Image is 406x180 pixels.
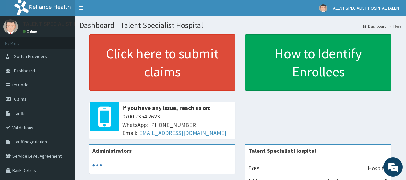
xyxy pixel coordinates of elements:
[14,110,26,116] span: Tariffs
[3,19,18,34] img: User Image
[79,21,401,29] h1: Dashboard - Talent Specialist Hospital
[89,34,235,91] a: Click here to submit claims
[14,68,35,73] span: Dashboard
[331,5,401,11] span: TALENT SPECIALIST HOSPITAL TALENT
[368,164,388,173] p: Hospital
[14,139,47,145] span: Tariff Negotiation
[363,23,387,29] a: Dashboard
[248,147,316,154] strong: Talent Specialist Hospital
[92,161,102,170] svg: audio-loading
[319,4,327,12] img: User Image
[122,112,232,137] span: 0700 7354 2623 WhatsApp: [PHONE_NUMBER] Email:
[23,29,38,34] a: Online
[137,129,226,137] a: [EMAIL_ADDRESS][DOMAIN_NAME]
[23,21,120,27] p: TALENT SPECIALIST HOSPITAL TALENT
[387,23,401,29] li: Here
[122,104,211,112] b: If you have any issue, reach us on:
[14,53,47,59] span: Switch Providers
[14,96,27,102] span: Claims
[92,147,132,154] b: Administrators
[248,164,259,170] b: Type
[245,34,391,91] a: How to Identify Enrollees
